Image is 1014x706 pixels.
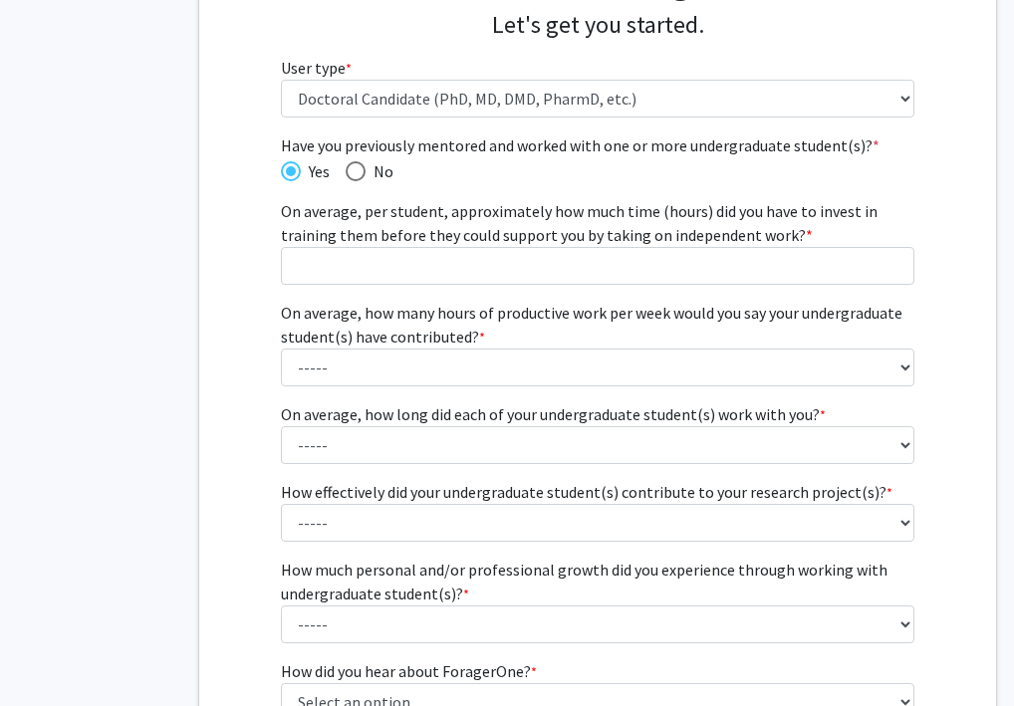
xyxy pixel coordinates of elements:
label: How effectively did your undergraduate student(s) contribute to your research project(s)? [281,480,892,504]
span: No [366,159,393,183]
label: User type [281,56,352,80]
span: Yes [301,159,330,183]
label: On average, how many hours of productive work per week would you say your undergraduate student(s... [281,301,915,349]
span: Have you previously mentored and worked with one or more undergraduate student(s)? [281,133,915,157]
iframe: Chat [15,616,85,691]
mat-radio-group: Have you previously mentored and worked with one or more undergraduate student(s)? [281,157,915,183]
span: On average, per student, approximately how much time (hours) did you have to invest in training t... [281,201,878,245]
label: How much personal and/or professional growth did you experience through working with undergraduat... [281,558,915,605]
h4: Let's get you started. [281,11,915,40]
label: How did you hear about ForagerOne? [281,659,537,683]
label: On average, how long did each of your undergraduate student(s) work with you? [281,402,826,426]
